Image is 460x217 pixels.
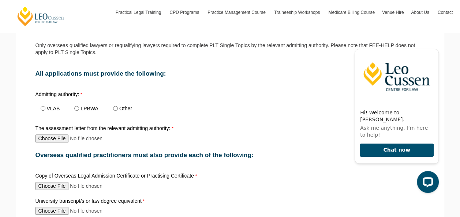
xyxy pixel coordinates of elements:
[112,2,166,23] a: Practical Legal Training
[270,2,325,23] a: Traineeship Workshops
[325,2,378,23] a: Medicare Billing Course
[47,106,60,111] label: VLAB
[166,2,204,23] a: CPD Programs
[81,106,98,111] label: LPBWA
[35,126,175,133] label: The assessment letter from the relevant admitting authority:
[35,134,132,142] input: The assessment letter from the relevant admitting authority:
[35,173,199,180] label: Copy of Overseas Legal Admission Certificate or Practising Certificate
[35,42,425,55] p: Only overseas qualified lawyers or requalifying lawyers required to complete PLT Single Topics by...
[35,207,132,215] input: University transcript/s or law degree equivalent
[35,182,132,190] input: Copy of Overseas Legal Admission Certificate or Practising Certificate
[35,198,147,205] label: University transcript/s or law degree equivalent
[35,70,425,77] h2: All applications must provide the following:
[119,106,132,111] label: Other
[378,2,407,23] a: Venue Hire
[349,43,442,199] iframe: LiveChat chat widget
[204,2,270,23] a: Practice Management Course
[35,152,425,159] h2: Overseas qualified practitioners must also provide each of the following:
[16,6,65,27] a: [PERSON_NAME] Centre for Law
[434,2,456,23] a: Contact
[407,2,434,23] a: About Us
[35,92,145,99] label: Admitting authority:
